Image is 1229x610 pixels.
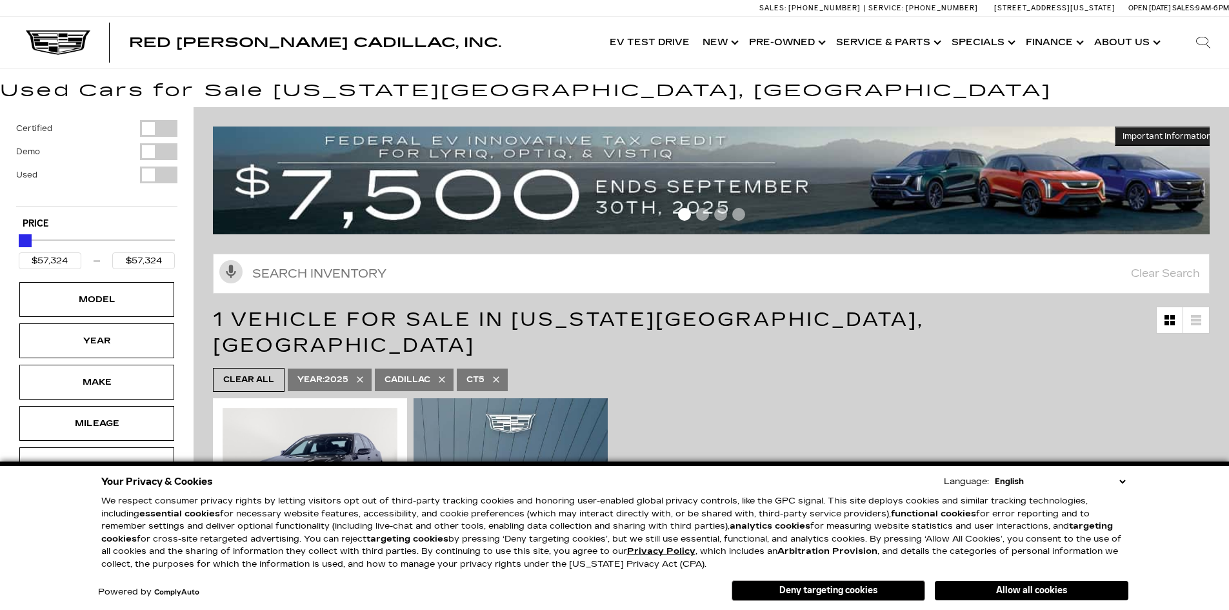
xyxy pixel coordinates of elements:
[1195,4,1229,12] span: 9 AM-6 PM
[1088,17,1164,68] a: About Us
[297,375,325,384] span: Year :
[466,372,485,388] span: CT5
[139,509,220,519] strong: essential cookies
[891,509,976,519] strong: functional cookies
[19,447,174,482] div: EngineEngine
[16,168,37,181] label: Used
[1019,17,1088,68] a: Finance
[219,260,243,283] svg: Click to toggle on voice search
[213,308,924,357] span: 1 Vehicle for Sale in [US_STATE][GEOGRAPHIC_DATA], [GEOGRAPHIC_DATA]
[65,334,129,348] div: Year
[1115,127,1219,146] button: Important Information
[19,323,174,358] div: YearYear
[994,4,1115,12] a: [STREET_ADDRESS][US_STATE]
[696,17,743,68] a: New
[1172,4,1195,12] span: Sales:
[129,36,501,49] a: Red [PERSON_NAME] Cadillac, Inc.
[101,473,213,491] span: Your Privacy & Cookies
[732,580,925,601] button: Deny targeting cookies
[112,252,175,269] input: Maximum
[945,17,1019,68] a: Specials
[730,521,810,531] strong: analytics cookies
[992,475,1128,488] select: Language Select
[98,588,199,596] div: Powered by
[868,4,904,12] span: Service:
[678,208,691,221] span: Go to slide 1
[714,208,727,221] span: Go to slide 3
[19,234,32,247] div: Maximum Price
[732,208,745,221] span: Go to slide 4
[101,495,1128,571] p: We respect consumer privacy rights by letting visitors opt out of third-party tracking cookies an...
[223,408,397,539] img: 2025 Cadillac CT5 Sport
[777,546,877,556] strong: Arbitration Provision
[19,365,174,400] div: MakeMake
[906,4,978,12] span: [PHONE_NUMBER]
[16,122,52,135] label: Certified
[129,35,501,50] span: Red [PERSON_NAME] Cadillac, Inc.
[19,252,81,269] input: Minimum
[935,581,1128,600] button: Allow all cookies
[385,372,430,388] span: Cadillac
[213,127,1219,234] img: vrp-tax-ending-august-version
[944,478,989,486] div: Language:
[26,30,90,55] img: Cadillac Dark Logo with Cadillac White Text
[297,372,348,388] span: 2025
[16,120,177,206] div: Filter by Vehicle Type
[23,218,171,230] h5: Price
[1123,131,1212,141] span: Important Information
[223,372,274,388] span: Clear All
[1128,4,1171,12] span: Open [DATE]
[759,4,786,12] span: Sales:
[759,5,864,12] a: Sales: [PHONE_NUMBER]
[65,292,129,307] div: Model
[65,375,129,389] div: Make
[19,282,174,317] div: ModelModel
[213,254,1210,294] input: Search Inventory
[864,5,981,12] a: Service: [PHONE_NUMBER]
[830,17,945,68] a: Service & Parts
[65,416,129,431] div: Mileage
[366,534,448,544] strong: targeting cookies
[101,521,1113,544] strong: targeting cookies
[627,546,695,556] a: Privacy Policy
[16,145,40,158] label: Demo
[788,4,861,12] span: [PHONE_NUMBER]
[154,589,199,596] a: ComplyAuto
[19,406,174,441] div: MileageMileage
[603,17,696,68] a: EV Test Drive
[65,458,129,472] div: Engine
[743,17,830,68] a: Pre-Owned
[696,208,709,221] span: Go to slide 2
[19,230,175,269] div: Price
